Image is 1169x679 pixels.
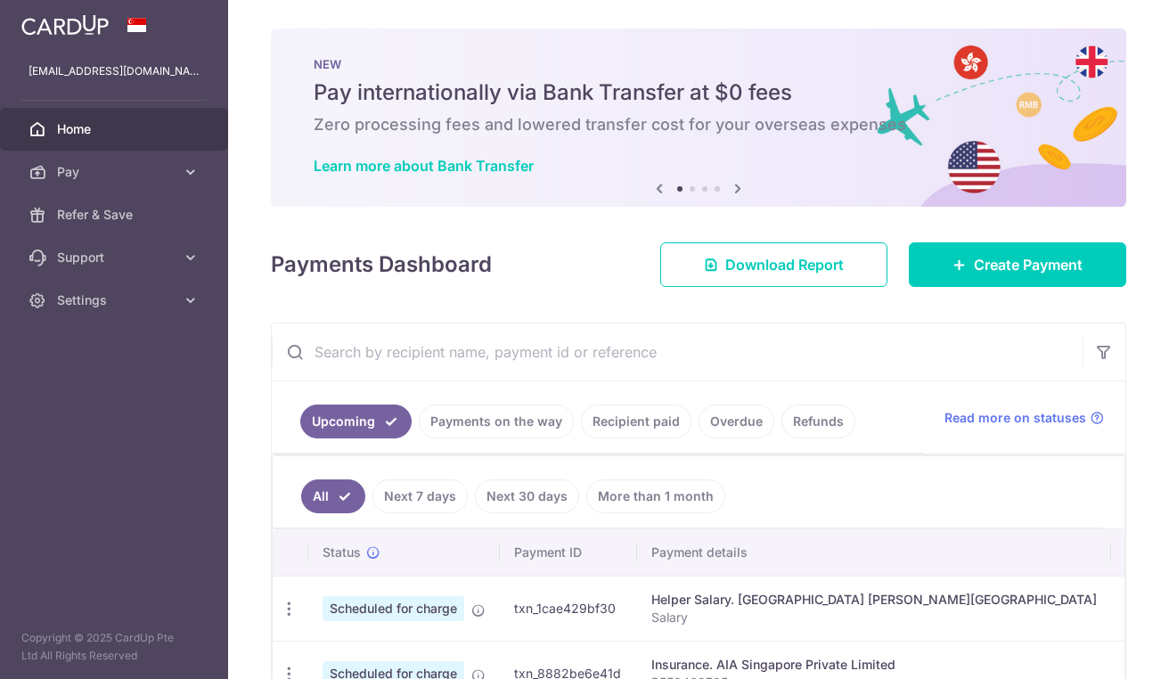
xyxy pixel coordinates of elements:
span: Home [57,120,175,138]
a: Learn more about Bank Transfer [314,157,534,175]
p: Salary [651,609,1097,626]
h4: Payments Dashboard [271,249,492,281]
span: Create Payment [974,254,1083,275]
div: Helper Salary. [GEOGRAPHIC_DATA] [PERSON_NAME][GEOGRAPHIC_DATA] [651,591,1097,609]
span: Status [323,544,361,561]
a: Refunds [781,405,855,438]
td: txn_1cae429bf30 [500,576,637,641]
span: Download Report [725,254,844,275]
th: Payment details [637,529,1111,576]
span: Scheduled for charge [323,596,464,621]
p: NEW [314,57,1083,71]
h5: Pay internationally via Bank Transfer at $0 fees [314,78,1083,107]
h6: Zero processing fees and lowered transfer cost for your overseas expenses [314,114,1083,135]
a: Next 7 days [372,479,468,513]
a: Read more on statuses [944,409,1104,427]
img: CardUp [21,14,109,36]
span: Read more on statuses [944,409,1086,427]
a: More than 1 month [586,479,725,513]
span: Refer & Save [57,206,175,224]
a: Upcoming [300,405,412,438]
input: Search by recipient name, payment id or reference [272,323,1083,380]
a: Create Payment [909,242,1126,287]
a: Next 30 days [475,479,579,513]
a: Overdue [699,405,774,438]
a: Download Report [660,242,887,287]
a: Recipient paid [581,405,691,438]
span: Settings [57,291,175,309]
a: Payments on the way [419,405,574,438]
span: Support [57,249,175,266]
img: Bank transfer banner [271,29,1126,207]
th: Payment ID [500,529,637,576]
a: All [301,479,365,513]
span: Pay [57,163,175,181]
p: [EMAIL_ADDRESS][DOMAIN_NAME] [29,62,200,80]
div: Insurance. AIA Singapore Private Limited [651,656,1097,674]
